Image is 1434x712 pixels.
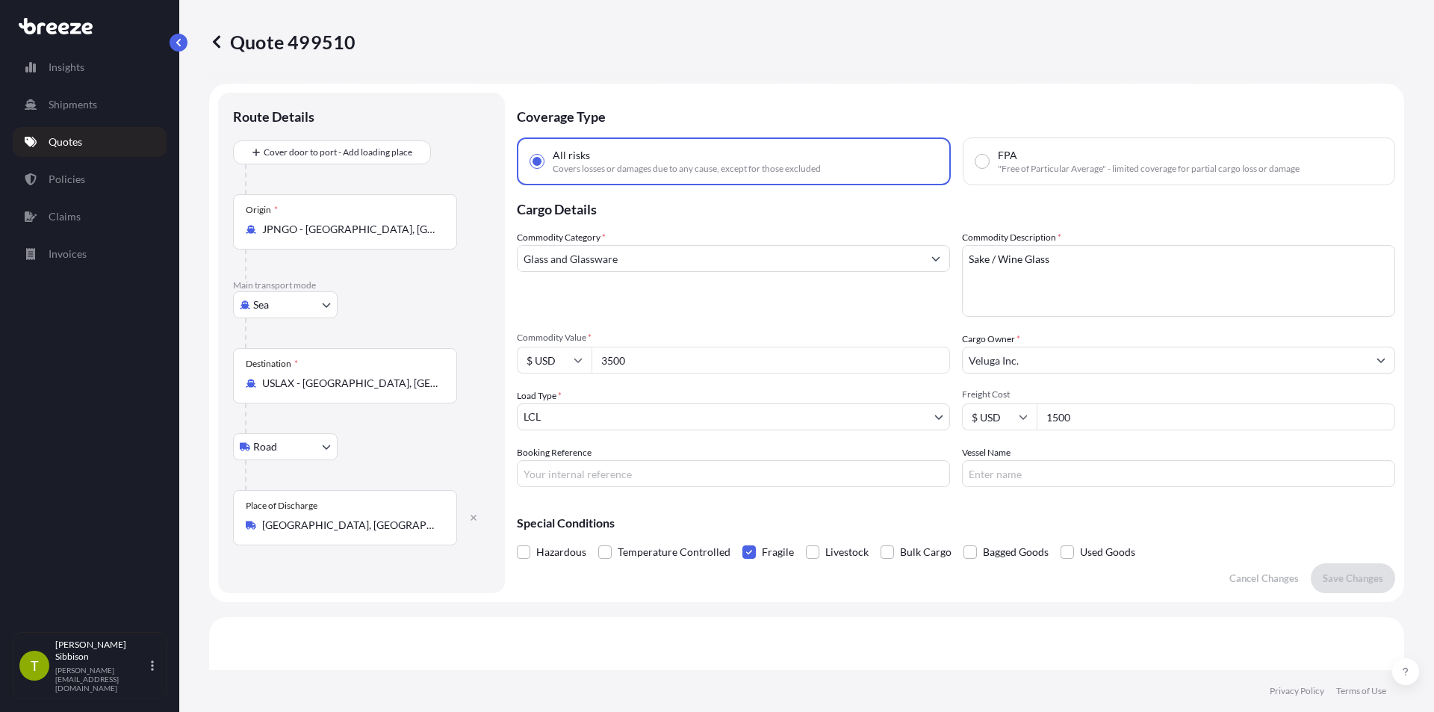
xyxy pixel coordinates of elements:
[517,388,562,403] span: Load Type
[49,97,97,112] p: Shipments
[1270,685,1324,697] a: Privacy Policy
[49,247,87,261] p: Invoices
[246,358,298,370] div: Destination
[517,445,592,460] label: Booking Reference
[618,541,730,563] span: Temperature Controlled
[517,517,1395,529] p: Special Conditions
[13,164,167,194] a: Policies
[592,347,950,374] input: Type amount
[49,209,81,224] p: Claims
[49,134,82,149] p: Quotes
[233,279,490,291] p: Main transport mode
[13,90,167,120] a: Shipments
[1080,541,1135,563] span: Used Goods
[518,245,922,272] input: Select a commodity type
[517,460,950,487] input: Your internal reference
[49,172,85,187] p: Policies
[233,291,338,318] button: Select transport
[1229,571,1299,586] p: Cancel Changes
[13,127,167,157] a: Quotes
[962,460,1395,487] input: Enter name
[246,500,317,512] div: Place of Discharge
[900,541,952,563] span: Bulk Cargo
[517,185,1395,230] p: Cargo Details
[962,445,1011,460] label: Vessel Name
[262,376,438,391] input: Destination
[922,245,949,272] button: Show suggestions
[233,433,338,460] button: Select transport
[962,230,1061,245] label: Commodity Description
[536,541,586,563] span: Hazardous
[524,409,541,424] span: LCL
[264,145,412,160] span: Cover door to port - Add loading place
[262,222,438,237] input: Origin
[13,52,167,82] a: Insights
[983,541,1049,563] span: Bagged Goods
[55,639,148,663] p: [PERSON_NAME] Sibbison
[998,148,1017,163] span: FPA
[962,332,1020,347] label: Cargo Owner
[517,332,950,344] span: Commodity Value
[517,403,950,430] button: LCL
[1217,563,1311,593] button: Cancel Changes
[962,388,1395,400] span: Freight Cost
[963,347,1368,374] input: Full name
[262,518,438,533] input: Place of Discharge
[1323,571,1383,586] p: Save Changes
[517,93,1395,137] p: Coverage Type
[553,148,590,163] span: All risks
[825,541,869,563] span: Livestock
[998,163,1300,175] span: "Free of Particular Average" - limited coverage for partial cargo loss or damage
[1336,685,1386,697] a: Terms of Use
[962,245,1395,317] textarea: Sake / Wine Glass
[517,230,606,245] label: Commodity Category
[1368,347,1394,374] button: Show suggestions
[530,155,544,168] input: All risksCovers losses or damages due to any cause, except for those excluded
[209,30,356,54] p: Quote 499510
[13,239,167,269] a: Invoices
[233,108,314,126] p: Route Details
[246,204,278,216] div: Origin
[975,155,989,168] input: FPA"Free of Particular Average" - limited coverage for partial cargo loss or damage
[1311,563,1395,593] button: Save Changes
[1037,403,1395,430] input: Enter amount
[49,60,84,75] p: Insights
[55,666,148,693] p: [PERSON_NAME][EMAIL_ADDRESS][DOMAIN_NAME]
[13,202,167,232] a: Claims
[762,541,794,563] span: Fragile
[253,439,277,454] span: Road
[553,163,821,175] span: Covers losses or damages due to any cause, except for those excluded
[253,297,269,312] span: Sea
[31,658,39,673] span: T
[233,140,431,164] button: Cover door to port - Add loading place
